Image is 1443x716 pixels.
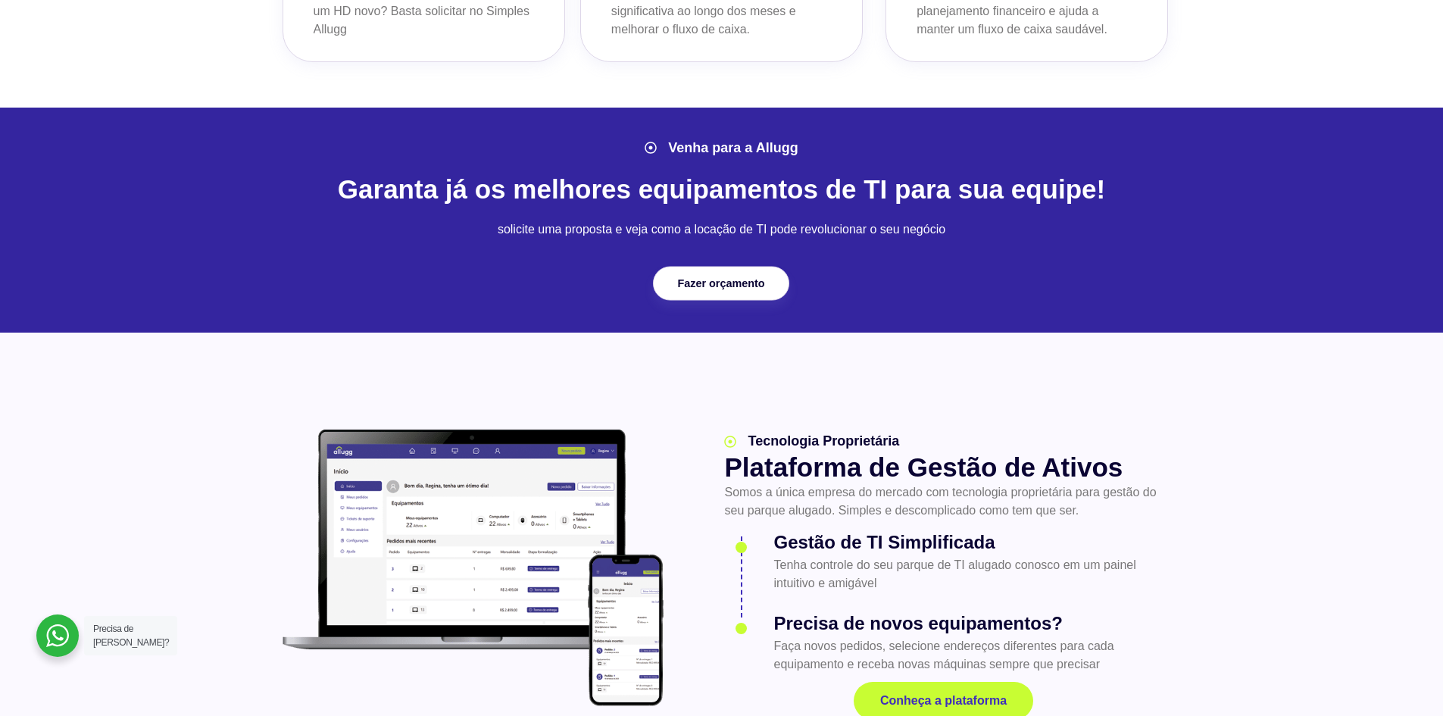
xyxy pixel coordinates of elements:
img: plataforma allugg [275,423,672,714]
span: Precisa de [PERSON_NAME]? [93,624,169,648]
span: Fazer orçamento [678,278,765,289]
p: solicite uma proposta e veja como a locação de TI pode revolucionar o seu negócio [275,220,1169,239]
div: Widget de chat [1367,643,1443,716]
h3: Precisa de novos equipamentos? [773,610,1162,637]
p: Faça novos pedidos, selecione endereços diferentes para cada equipamento e receba novas máquinas ... [773,637,1162,674]
h2: Plataforma de Gestão de Ativos [724,452,1162,483]
p: Somos a única empresa do mercado com tecnologia proprietária para gestão do seu parque alugado. S... [724,483,1162,520]
iframe: Chat Widget [1367,643,1443,716]
a: Fazer orçamento [653,267,789,301]
h2: Garanta já os melhores equipamentos de TI para sua equipe! [275,174,1169,205]
span: Venha para a Allugg [664,138,798,158]
span: Tecnologia Proprietária [744,431,899,452]
span: Conheça a plataforma [880,695,1007,707]
h3: Gestão de TI Simplificada [773,529,1162,556]
p: Tenha controle do seu parque de TI alugado conosco em um painel intuitivo e amigável [773,556,1162,592]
